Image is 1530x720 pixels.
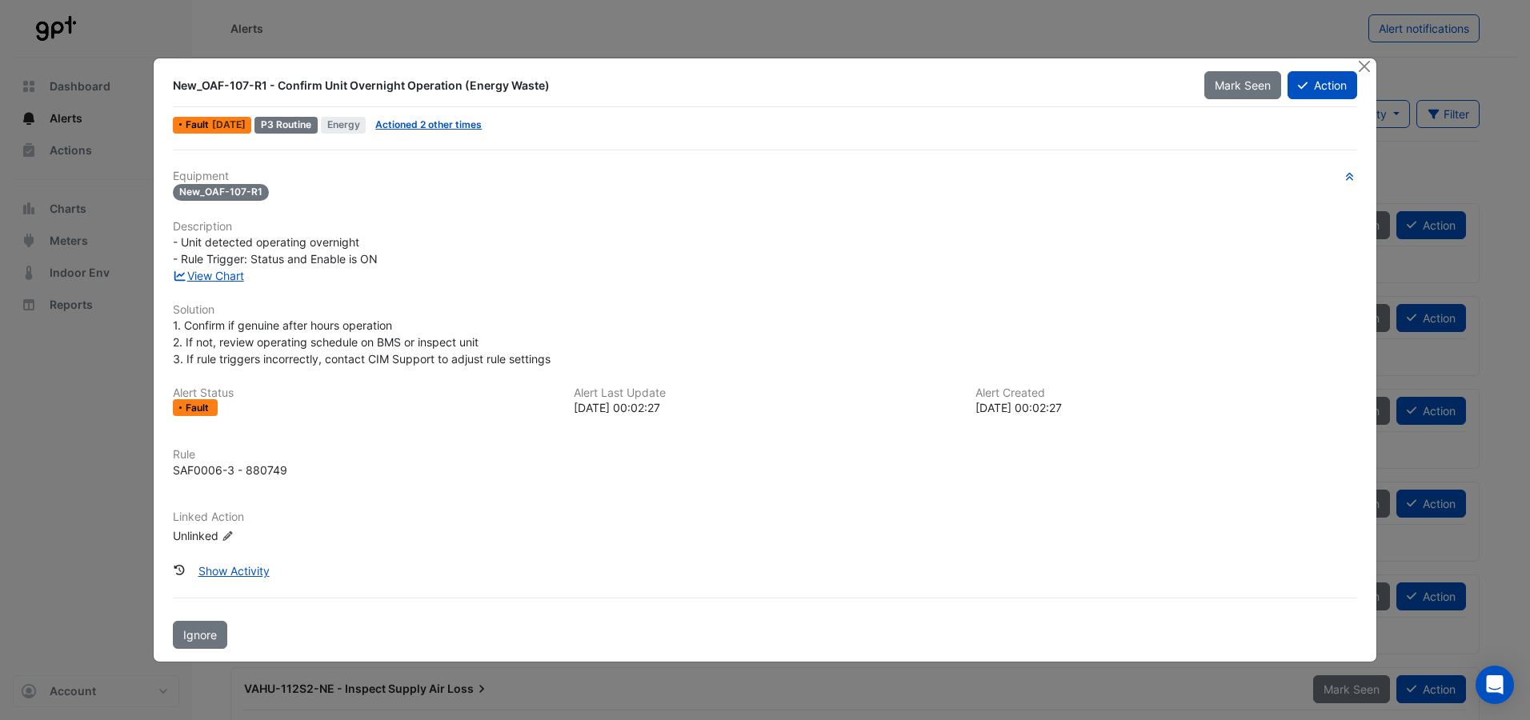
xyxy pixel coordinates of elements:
a: View Chart [173,269,244,282]
div: [DATE] 00:02:27 [574,399,955,416]
h6: Alert Created [975,386,1357,400]
div: SAF0006-3 - 880749 [173,462,287,478]
button: Mark Seen [1204,71,1281,99]
span: Energy [321,117,366,134]
h6: Rule [173,448,1357,462]
span: Tue 26-Aug-2025 00:02 AEST [212,118,246,130]
span: Ignore [183,628,217,642]
button: Action [1288,71,1357,99]
span: Fault [186,120,212,130]
h6: Linked Action [173,510,1357,524]
h6: Description [173,220,1357,234]
span: Mark Seen [1215,78,1271,92]
h6: Alert Status [173,386,555,400]
h6: Solution [173,303,1357,317]
button: Show Activity [188,557,280,585]
span: - Unit detected operating overnight - Rule Trigger: Status and Enable is ON [173,235,378,266]
h6: Equipment [173,170,1357,183]
div: Open Intercom Messenger [1476,666,1514,704]
h6: Alert Last Update [574,386,955,400]
div: [DATE] 00:02:27 [975,399,1357,416]
button: Close [1356,58,1373,75]
span: 1. Confirm if genuine after hours operation 2. If not, review operating schedule on BMS or inspec... [173,318,551,366]
span: New_OAF-107-R1 [173,184,269,201]
button: Ignore [173,621,227,649]
fa-icon: Edit Linked Action [222,530,234,542]
div: Unlinked [173,527,365,544]
div: New_OAF-107-R1 - Confirm Unit Overnight Operation (Energy Waste) [173,78,1184,94]
div: P3 Routine [254,117,318,134]
a: Actioned 2 other times [375,118,482,130]
span: Fault [186,403,212,413]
